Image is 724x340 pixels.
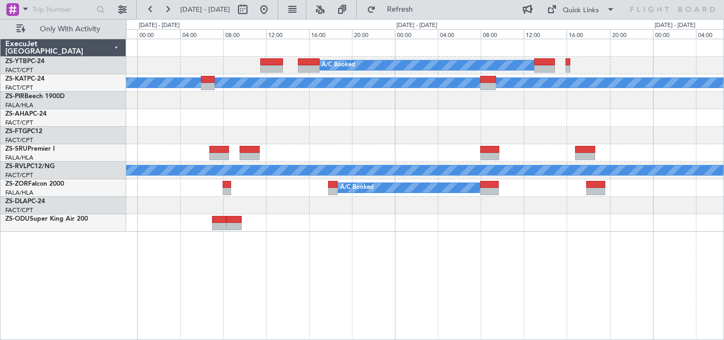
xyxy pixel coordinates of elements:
span: ZS-RVL [5,163,27,170]
span: ZS-PIR [5,93,24,100]
a: FALA/HLA [5,101,33,109]
a: FACT/CPT [5,84,33,92]
a: ZS-ODUSuper King Air 200 [5,216,88,222]
div: 08:00 [223,29,266,39]
span: ZS-AHA [5,111,29,117]
div: 08:00 [481,29,524,39]
div: 00:00 [395,29,438,39]
a: FALA/HLA [5,189,33,197]
button: Quick Links [542,1,620,18]
span: ZS-FTG [5,128,27,135]
a: ZS-DLAPC-24 [5,198,45,205]
a: ZS-SRUPremier I [5,146,55,152]
span: [DATE] - [DATE] [180,5,230,14]
a: ZS-FTGPC12 [5,128,42,135]
div: 12:00 [524,29,567,39]
a: ZS-AHAPC-24 [5,111,47,117]
a: ZS-RVLPC12/NG [5,163,55,170]
div: 04:00 [438,29,481,39]
span: Only With Activity [28,25,112,33]
span: ZS-ODU [5,216,30,222]
a: ZS-PIRBeech 1900D [5,93,65,100]
div: 12:00 [266,29,309,39]
div: A/C Booked [322,57,355,73]
div: 20:00 [352,29,395,39]
div: 00:00 [137,29,180,39]
input: Trip Number [32,2,93,18]
div: A/C Booked [340,180,374,196]
a: FACT/CPT [5,136,33,144]
div: [DATE] - [DATE] [396,21,437,30]
a: ZS-YTBPC-24 [5,58,45,65]
a: FACT/CPT [5,119,33,127]
div: 04:00 [180,29,223,39]
a: FALA/HLA [5,154,33,162]
div: 00:00 [653,29,696,39]
a: FACT/CPT [5,206,33,214]
span: ZS-DLA [5,198,28,205]
div: 16:00 [567,29,610,39]
a: FACT/CPT [5,171,33,179]
span: Refresh [378,6,422,13]
span: ZS-YTB [5,58,27,65]
button: Refresh [362,1,426,18]
button: Only With Activity [12,21,115,38]
span: ZS-ZOR [5,181,28,187]
div: 16:00 [309,29,352,39]
div: Quick Links [563,5,599,16]
div: [DATE] - [DATE] [655,21,695,30]
div: 20:00 [610,29,653,39]
span: ZS-KAT [5,76,27,82]
span: ZS-SRU [5,146,28,152]
a: ZS-KATPC-24 [5,76,45,82]
div: [DATE] - [DATE] [139,21,180,30]
a: ZS-ZORFalcon 2000 [5,181,64,187]
a: FACT/CPT [5,66,33,74]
